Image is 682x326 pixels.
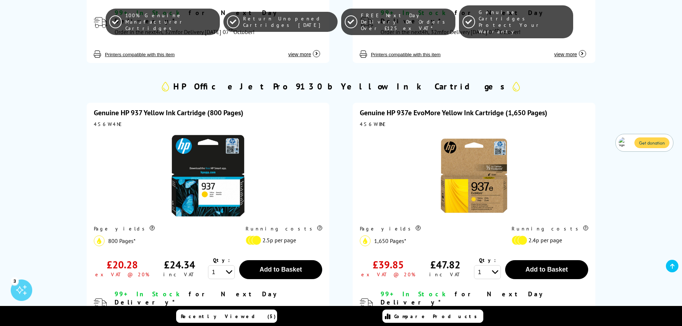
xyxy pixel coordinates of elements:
img: yellow_icon.svg [94,235,105,246]
span: FREE Next Day Delivery On Orders Over £125 ex VAT* [361,12,451,31]
li: 2.5p per page [246,235,319,245]
img: yellow_icon.svg [360,235,371,246]
span: 1,650 Pages* [374,237,406,244]
span: Add to Basket [260,266,302,273]
span: 99+ In Stock [115,290,183,298]
span: view more [288,52,311,57]
button: Add to Basket [505,260,588,279]
div: £39.85 [373,258,404,271]
img: HP 937 Yellow Ink Cartridge (800 Pages) [163,131,253,220]
button: view more [552,44,588,58]
a: Recently Viewed (5) [176,310,277,323]
span: 800 Pages* [108,237,136,244]
a: Compare Products [382,310,483,323]
span: for Next Day Delivery* [115,290,280,306]
h2: HP OfficeJet Pro 9130b Yellow Ink Cartridges [173,81,509,92]
span: Genuine Cartridges Protect Your Warranty [479,9,569,35]
div: inc VAT [429,271,462,278]
div: Page yields [360,225,497,232]
div: 4S6W4NE [94,121,322,127]
button: Printers compatible with this item [369,52,443,58]
div: £20.28 [107,258,138,271]
div: ex VAT @ 20% [361,271,415,278]
div: Running costs [246,225,322,232]
div: ex VAT @ 20% [95,271,149,278]
span: 99+ In Stock [381,290,449,298]
span: for Next Day Delivery* [381,290,546,306]
div: 4S6W8NE [360,121,588,127]
div: Page yields [94,225,231,232]
div: Running costs [512,225,588,232]
span: Return Unopened Cartridges [DATE] [243,15,334,28]
div: 3 [11,277,19,285]
button: Printers compatible with this item [103,52,177,58]
div: modal_delivery [115,290,322,318]
span: Qty: [479,257,496,263]
span: Qty: [213,257,230,263]
span: view more [554,52,577,57]
div: £47.82 [430,258,460,271]
li: 2.4p per page [512,235,585,245]
button: view more [286,44,322,58]
div: £24.34 [164,258,195,271]
div: modal_delivery [381,290,588,318]
button: Add to Basket [239,260,322,279]
div: inc VAT [163,271,196,278]
img: HP 937e EvoMore Yellow Ink Cartridge (1,650 Pages) [429,131,519,220]
span: Recently Viewed (5) [181,313,276,320]
span: Add to Basket [526,266,568,273]
a: Genuine HP 937 Yellow Ink Cartridge (800 Pages) [94,108,243,117]
a: Genuine HP 937e EvoMore Yellow Ink Cartridge (1,650 Pages) [360,108,547,117]
span: Compare Products [394,313,481,320]
span: 100% Genuine Manufacturer Cartridges [125,12,216,31]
